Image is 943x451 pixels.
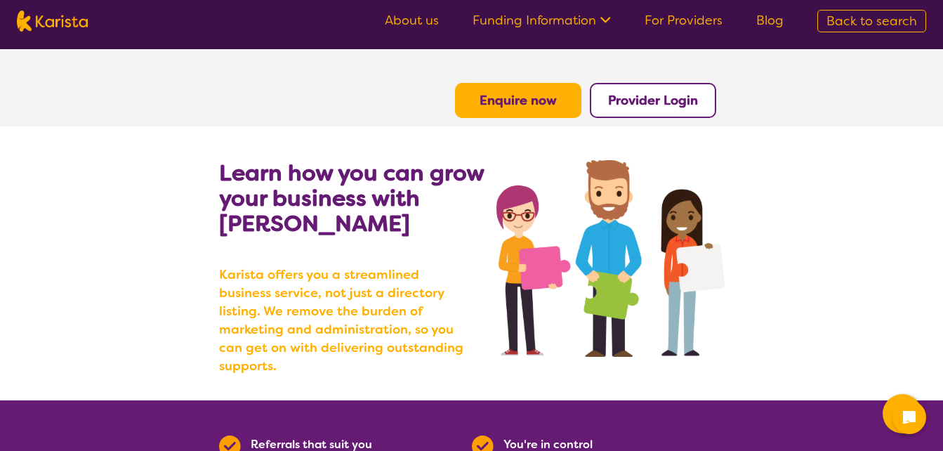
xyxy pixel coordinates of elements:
button: Provider Login [590,83,716,118]
a: For Providers [645,12,723,29]
img: Karista logo [17,11,88,32]
img: grow your business with Karista [496,160,724,357]
a: Blog [756,12,784,29]
button: Channel Menu [883,394,922,433]
span: Back to search [826,13,917,30]
b: Karista offers you a streamlined business service, not just a directory listing. We remove the bu... [219,266,472,375]
button: Enquire now [455,83,581,118]
a: Provider Login [608,92,698,109]
a: Back to search [817,10,926,32]
a: About us [385,12,439,29]
b: Learn how you can grow your business with [PERSON_NAME] [219,158,484,238]
a: Enquire now [480,92,557,109]
a: Funding Information [473,12,611,29]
